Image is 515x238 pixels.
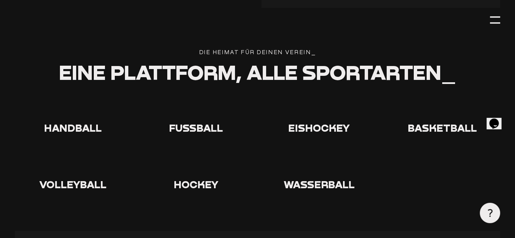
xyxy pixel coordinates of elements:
span: Wasserball [284,178,355,190]
span: alle Sportarten_ [246,59,456,84]
span: Eishockey [288,121,350,134]
iframe: chat widget [487,109,508,129]
span: Hockey [174,178,218,190]
span: Handball [44,121,102,134]
span: Fußball [169,121,223,134]
span: Eine Plattform, [59,59,242,84]
span: Volleyball [39,178,106,190]
div: Die Heimat für deinen verein_ [15,48,500,57]
span: Basketball [408,121,477,134]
